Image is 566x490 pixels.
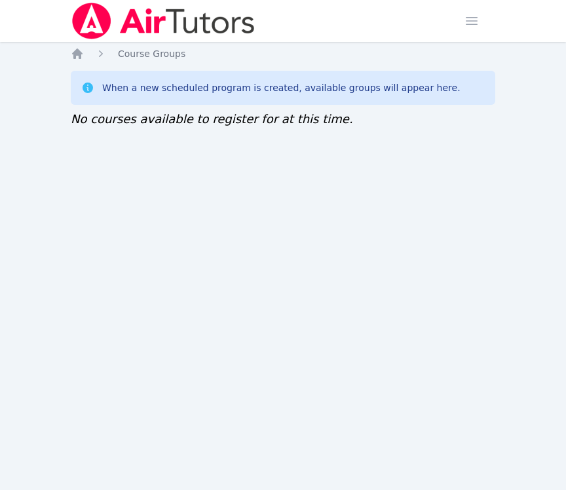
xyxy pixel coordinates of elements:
[118,47,185,60] a: Course Groups
[118,48,185,59] span: Course Groups
[71,3,256,39] img: Air Tutors
[71,47,495,60] nav: Breadcrumb
[71,112,353,126] span: No courses available to register for at this time.
[102,81,461,94] div: When a new scheduled program is created, available groups will appear here.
